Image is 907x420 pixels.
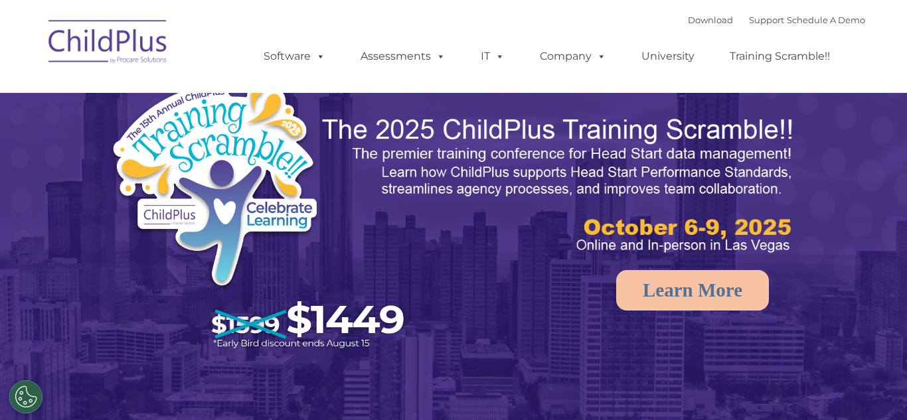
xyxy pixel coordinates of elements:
a: University [628,43,708,70]
a: Download [688,15,733,25]
a: Training Scramble!! [716,43,843,70]
a: Support [749,15,784,25]
a: IT [467,43,518,70]
font: | [688,15,865,25]
a: Schedule A Demo [787,15,865,25]
a: Learn More [616,270,769,311]
a: Assessments [347,43,459,70]
a: Software [250,43,339,70]
a: Company [527,43,619,70]
img: ChildPlus by Procare Solutions [42,11,175,77]
button: Cookies Settings [9,380,42,413]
